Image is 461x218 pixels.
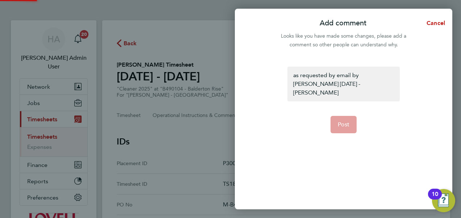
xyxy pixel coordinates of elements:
button: Cancel [415,16,452,30]
div: 10 [432,194,438,204]
button: Open Resource Center, 10 new notifications [432,189,455,212]
span: Cancel [424,20,445,26]
div: as requested by email by [PERSON_NAME] [DATE] - [PERSON_NAME] [287,67,399,101]
div: Looks like you have made some changes, please add a comment so other people can understand why. [277,32,410,49]
p: Add comment [320,18,366,28]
